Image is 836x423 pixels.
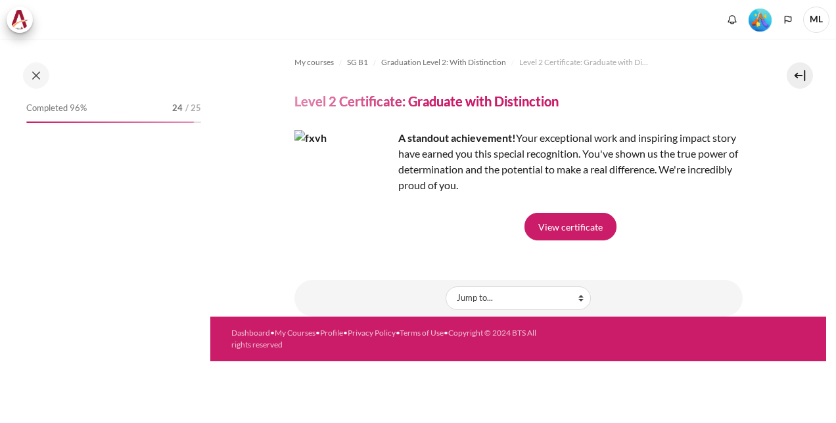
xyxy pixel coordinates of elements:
a: Dashboard [231,328,270,338]
div: • • • • • [231,327,540,351]
h4: Level 2 Certificate: Graduate with Distinction [294,93,559,110]
a: Level 2 Certificate: Graduate with Distinction [519,55,651,70]
section: Content [210,39,826,317]
strong: A standout achievement! [398,131,516,144]
span: My courses [294,56,334,68]
span: Graduation Level 2: With Distinction [381,56,506,68]
a: User menu [803,7,829,33]
span: Completed 96% [26,102,87,115]
a: Profile [320,328,343,338]
a: Privacy Policy [348,328,396,338]
a: My courses [294,55,334,70]
div: Show notification window with no new notifications [722,10,742,30]
a: Terms of Use [400,328,444,338]
div: Level #5 [749,7,772,32]
div: Your exceptional work and inspiring impact story have earned you this special recognition. You've... [294,130,743,193]
img: fxvh [294,130,393,229]
div: 96% [26,122,194,123]
button: Languages [778,10,798,30]
img: Architeck [11,10,29,30]
span: 24 [172,102,183,115]
span: ML [803,7,829,33]
img: Level #5 [749,9,772,32]
a: Architeck Architeck [7,7,39,33]
a: Level #5 [743,7,777,32]
span: / 25 [185,102,201,115]
a: My Courses [275,328,315,338]
span: SG B1 [347,56,368,68]
span: Level 2 Certificate: Graduate with Distinction [519,56,651,68]
a: Graduation Level 2: With Distinction [381,55,506,70]
a: SG B1 [347,55,368,70]
nav: Navigation bar [294,52,743,73]
a: View certificate [524,213,616,240]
